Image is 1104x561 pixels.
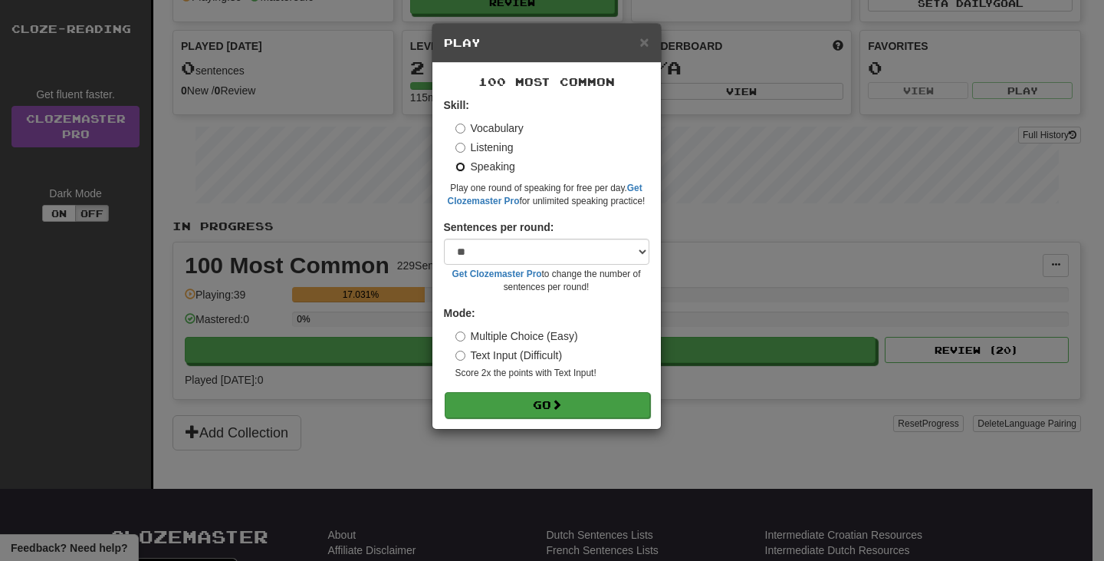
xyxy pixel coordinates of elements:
small: to change the number of sentences per round! [444,268,649,294]
input: Vocabulary [455,124,465,134]
input: Multiple Choice (Easy) [455,332,465,342]
label: Vocabulary [455,120,524,136]
input: Text Input (Difficult) [455,351,465,361]
label: Text Input (Difficult) [455,348,563,363]
button: Close [639,34,649,50]
label: Speaking [455,159,515,174]
input: Speaking [455,162,465,172]
small: Play one round of speaking for free per day. for unlimited speaking practice! [444,182,649,208]
button: Go [445,392,650,418]
label: Multiple Choice (Easy) [455,328,578,344]
span: 100 Most Common [478,75,615,88]
label: Listening [455,140,514,155]
strong: Mode: [444,307,475,319]
strong: Skill: [444,99,469,111]
small: Score 2x the points with Text Input ! [455,367,649,380]
h5: Play [444,35,649,51]
input: Listening [455,143,465,153]
label: Sentences per round: [444,219,554,235]
a: Get Clozemaster Pro [452,269,542,279]
span: × [639,33,649,51]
